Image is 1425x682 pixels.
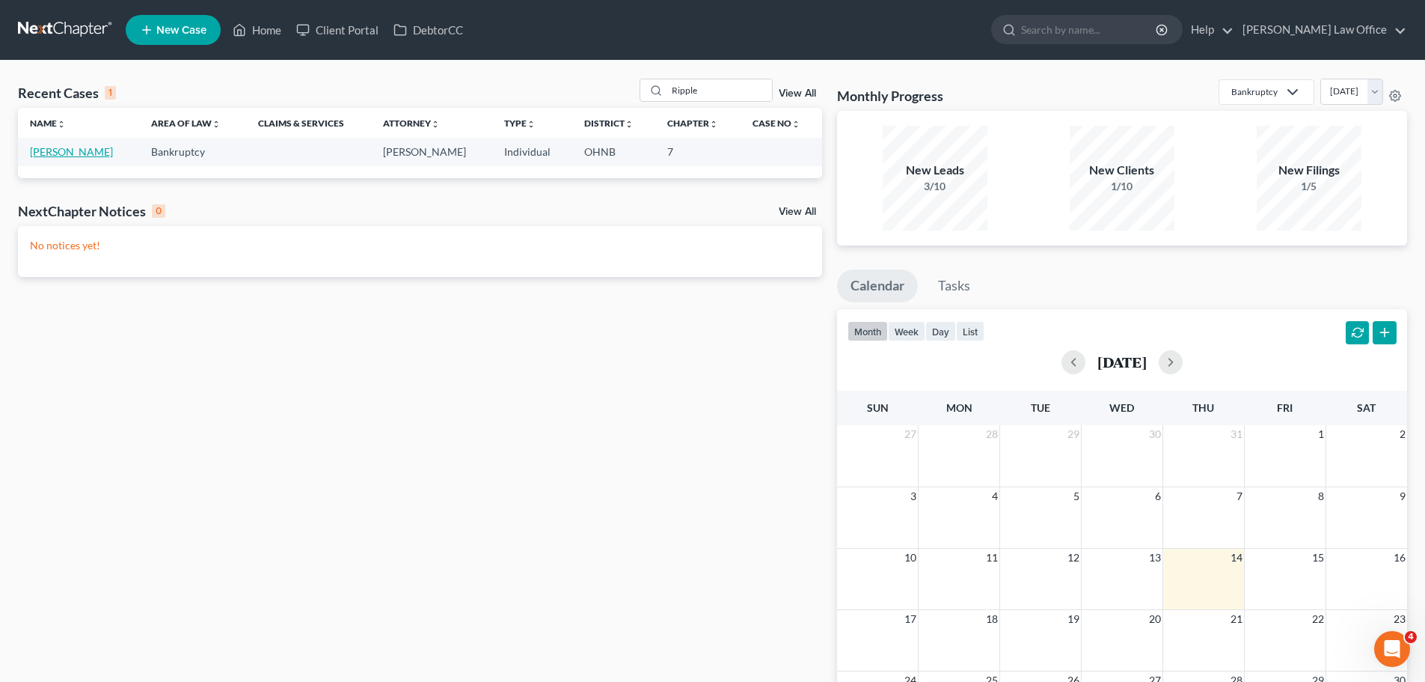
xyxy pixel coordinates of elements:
[837,87,943,105] h3: Monthly Progress
[1097,354,1147,370] h2: [DATE]
[431,120,440,129] i: unfold_more
[1147,610,1162,628] span: 20
[30,238,810,253] p: No notices yet!
[492,138,572,165] td: Individual
[1405,631,1417,643] span: 4
[246,108,371,138] th: Claims & Services
[946,401,972,414] span: Mon
[151,118,221,129] a: Area of Lawunfold_more
[1235,487,1244,505] span: 7
[1072,487,1081,505] span: 5
[925,270,984,302] a: Tasks
[1229,610,1244,628] span: 21
[903,425,918,443] span: 27
[984,610,999,628] span: 18
[1147,425,1162,443] span: 30
[1066,610,1081,628] span: 19
[1257,179,1361,194] div: 1/5
[1066,549,1081,567] span: 12
[848,321,888,341] button: month
[1317,425,1326,443] span: 1
[1153,487,1162,505] span: 6
[667,79,772,101] input: Search by name...
[18,202,165,220] div: NextChapter Notices
[984,425,999,443] span: 28
[925,321,956,341] button: day
[667,118,718,129] a: Chapterunfold_more
[1070,179,1174,194] div: 1/10
[572,138,655,165] td: OHNB
[883,179,987,194] div: 3/10
[1257,162,1361,179] div: New Filings
[1229,549,1244,567] span: 14
[779,207,816,217] a: View All
[956,321,984,341] button: list
[1398,487,1407,505] span: 9
[1066,425,1081,443] span: 29
[1311,610,1326,628] span: 22
[990,487,999,505] span: 4
[289,16,386,43] a: Client Portal
[105,86,116,100] div: 1
[1031,401,1050,414] span: Tue
[625,120,634,129] i: unfold_more
[753,118,800,129] a: Case Nounfold_more
[584,118,634,129] a: Districtunfold_more
[386,16,471,43] a: DebtorCC
[1374,631,1410,667] iframe: Intercom live chat
[18,84,116,102] div: Recent Cases
[212,120,221,129] i: unfold_more
[1392,610,1407,628] span: 23
[139,138,245,165] td: Bankruptcy
[225,16,289,43] a: Home
[1277,401,1293,414] span: Fri
[57,120,66,129] i: unfold_more
[371,138,492,165] td: [PERSON_NAME]
[1229,425,1244,443] span: 31
[888,321,925,341] button: week
[1192,401,1214,414] span: Thu
[1183,16,1234,43] a: Help
[156,25,206,36] span: New Case
[909,487,918,505] span: 3
[903,549,918,567] span: 10
[837,270,918,302] a: Calendar
[527,120,536,129] i: unfold_more
[1392,549,1407,567] span: 16
[1398,425,1407,443] span: 2
[1311,549,1326,567] span: 15
[903,610,918,628] span: 17
[867,401,889,414] span: Sun
[984,549,999,567] span: 11
[709,120,718,129] i: unfold_more
[1147,549,1162,567] span: 13
[883,162,987,179] div: New Leads
[655,138,741,165] td: 7
[1109,401,1134,414] span: Wed
[383,118,440,129] a: Attorneyunfold_more
[30,118,66,129] a: Nameunfold_more
[779,88,816,99] a: View All
[504,118,536,129] a: Typeunfold_more
[152,204,165,218] div: 0
[1021,16,1158,43] input: Search by name...
[1231,85,1278,98] div: Bankruptcy
[1235,16,1406,43] a: [PERSON_NAME] Law Office
[791,120,800,129] i: unfold_more
[1317,487,1326,505] span: 8
[1357,401,1376,414] span: Sat
[30,145,113,158] a: [PERSON_NAME]
[1070,162,1174,179] div: New Clients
